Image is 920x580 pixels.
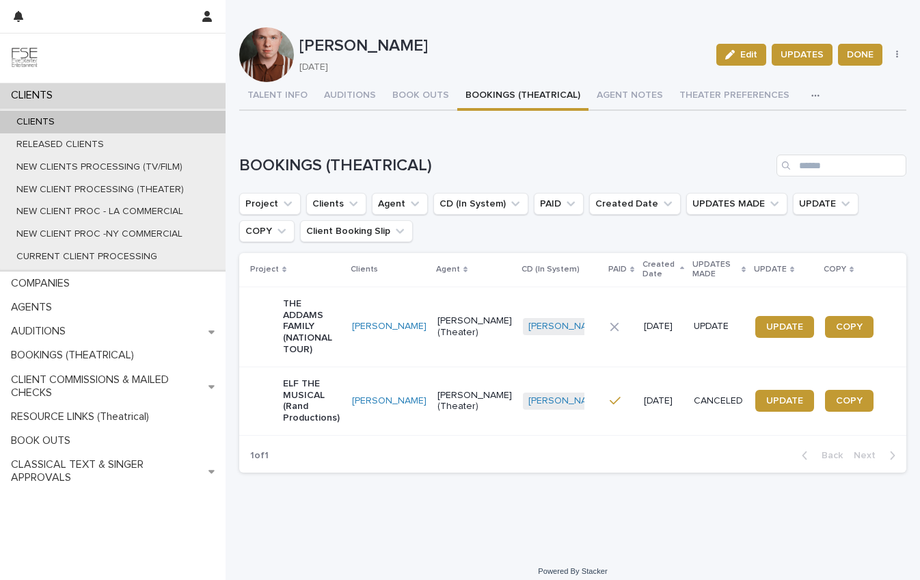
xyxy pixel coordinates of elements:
[5,139,115,150] p: RELEASED CLIENTS
[457,82,588,111] button: BOOKINGS (THEATRICAL)
[588,82,671,111] button: AGENT NOTES
[534,193,584,215] button: PAID
[316,82,384,111] button: AUDITIONS
[239,287,906,367] tr: THE ADDAMS FAMILY (NATIONAL TOUR)[PERSON_NAME] [PERSON_NAME] (Theater)[PERSON_NAME] [DATE]UPDATEU...
[644,321,683,332] p: [DATE]
[838,44,882,66] button: DONE
[5,301,63,314] p: AGENTS
[5,434,81,447] p: BOOK OUTS
[671,82,798,111] button: THEATER PREFERENCES
[854,451,884,460] span: Next
[5,161,193,173] p: NEW CLIENTS PROCESSING (TV/FILM)
[5,277,81,290] p: COMPANIES
[766,322,803,332] span: UPDATE
[793,193,858,215] button: UPDATE
[686,193,787,215] button: UPDATES MADE
[825,316,874,338] a: COPY
[239,367,906,435] tr: ELF THE MUSICAL (Rand Productions)[PERSON_NAME] [PERSON_NAME] (Theater)[PERSON_NAME] [DATE]CANCEL...
[239,439,280,473] p: 1 of 1
[299,36,705,56] p: [PERSON_NAME]
[384,82,457,111] button: BOOK OUTS
[694,395,744,407] p: CANCELED
[642,257,676,282] p: Created Date
[239,156,771,176] h1: BOOKINGS (THEATRICAL)
[5,116,66,128] p: CLIENTS
[299,62,700,73] p: [DATE]
[825,390,874,412] a: COPY
[5,373,208,399] p: CLIENT COMMISSIONS & MAILED CHECKS
[608,262,627,277] p: PAID
[433,193,528,215] button: CD (In System)
[824,262,846,277] p: COPY
[5,410,160,423] p: RESOURCE LINKS (Theatrical)
[5,458,208,484] p: CLASSICAL TEXT & SINGER APPROVALS
[522,262,580,277] p: CD (In System)
[716,44,766,66] button: Edit
[372,193,428,215] button: Agent
[5,228,193,240] p: NEW CLIENT PROC -NY COMMERCIAL
[5,349,145,362] p: BOOKINGS (THEATRICAL)
[436,262,460,277] p: Agent
[306,193,366,215] button: Clients
[352,395,427,407] a: [PERSON_NAME]
[538,567,607,575] a: Powered By Stacker
[755,390,814,412] a: UPDATE
[836,396,863,406] span: COPY
[813,451,843,460] span: Back
[781,48,824,62] span: UPDATES
[692,257,738,282] p: UPDATES MADE
[5,206,194,217] p: NEW CLIENT PROC - LA COMMERCIAL
[351,262,378,277] p: Clients
[847,48,874,62] span: DONE
[437,315,512,339] p: [PERSON_NAME] (Theater)
[694,321,744,332] p: UPDATE
[5,251,168,263] p: CURRENT CLIENT PROCESSING
[5,184,195,196] p: NEW CLIENT PROCESSING (THEATER)
[283,298,341,356] p: THE ADDAMS FAMILY (NATIONAL TOUR)
[300,220,413,242] button: Client Booking Slip
[755,316,814,338] a: UPDATE
[772,44,833,66] button: UPDATES
[352,321,427,332] a: [PERSON_NAME]
[437,390,512,413] p: [PERSON_NAME] (Theater)
[528,395,603,407] a: [PERSON_NAME]
[283,378,341,424] p: ELF THE MUSICAL (Rand Productions)
[250,262,279,277] p: Project
[11,44,38,72] img: 9JgRvJ3ETPGCJDhvPVA5
[644,395,683,407] p: [DATE]
[5,89,64,102] p: CLIENTS
[776,155,906,176] input: Search
[5,325,77,338] p: AUDITIONS
[528,321,603,332] a: [PERSON_NAME]
[589,193,681,215] button: Created Date
[740,50,757,60] span: Edit
[836,322,863,332] span: COPY
[766,396,803,406] span: UPDATE
[239,82,316,111] button: TALENT INFO
[754,262,787,277] p: UPDATE
[239,193,301,215] button: Project
[848,449,906,462] button: Next
[239,220,295,242] button: COPY
[791,449,848,462] button: Back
